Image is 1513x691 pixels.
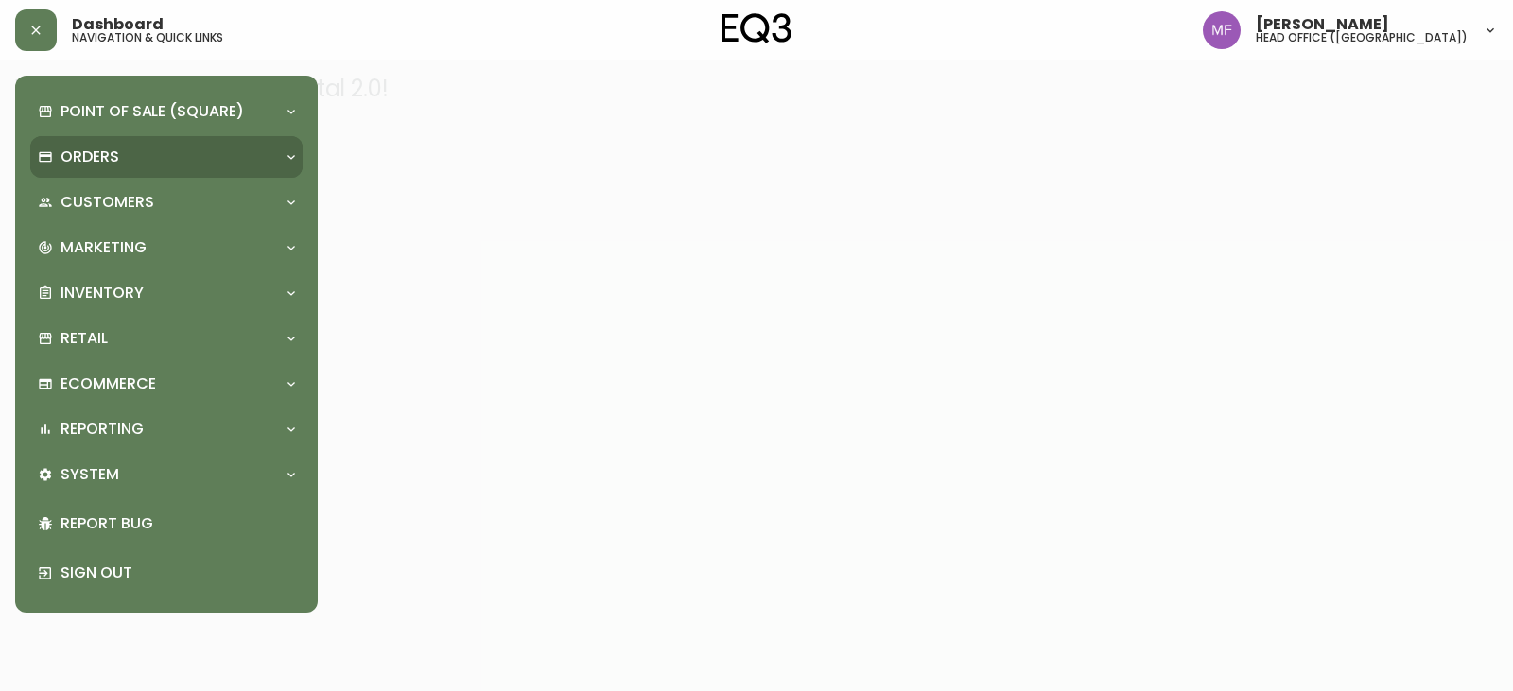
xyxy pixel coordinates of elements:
[722,13,791,43] img: logo
[30,136,303,178] div: Orders
[30,408,303,450] div: Reporting
[30,363,303,405] div: Ecommerce
[30,548,303,597] div: Sign Out
[61,237,147,258] p: Marketing
[72,17,164,32] span: Dashboard
[30,91,303,132] div: Point of Sale (Square)
[72,32,223,43] h5: navigation & quick links
[1203,11,1241,49] img: 91cf6c4ea787f0dec862db02e33d59b3
[1256,17,1389,32] span: [PERSON_NAME]
[30,318,303,359] div: Retail
[61,192,154,213] p: Customers
[30,227,303,268] div: Marketing
[61,373,156,394] p: Ecommerce
[61,328,108,349] p: Retail
[61,464,119,485] p: System
[61,283,144,303] p: Inventory
[61,147,119,167] p: Orders
[30,272,303,314] div: Inventory
[30,454,303,495] div: System
[30,181,303,223] div: Customers
[30,499,303,548] div: Report Bug
[1256,32,1468,43] h5: head office ([GEOGRAPHIC_DATA])
[61,419,144,440] p: Reporting
[61,101,244,122] p: Point of Sale (Square)
[61,513,295,534] p: Report Bug
[61,562,295,583] p: Sign Out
